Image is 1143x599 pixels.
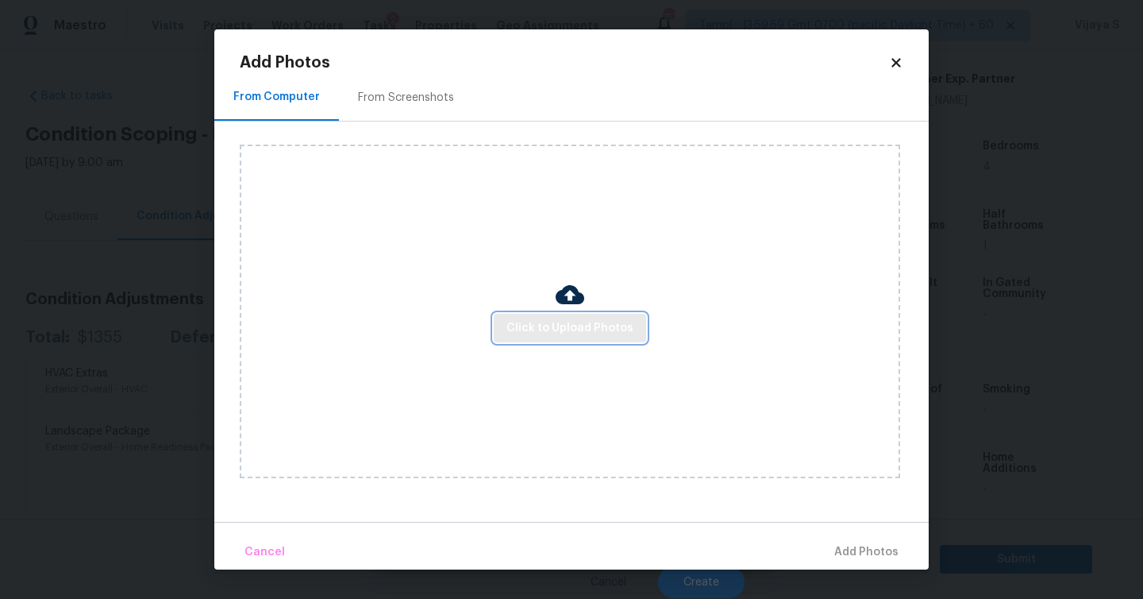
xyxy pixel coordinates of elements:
h2: Add Photos [240,55,889,71]
span: Click to Upload Photos [506,319,633,338]
button: Cancel [238,535,291,570]
button: Click to Upload Photos [494,314,646,343]
img: Cloud Upload Icon [556,280,584,309]
div: From Screenshots [358,90,454,106]
span: Cancel [244,543,285,562]
div: From Computer [233,89,320,105]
